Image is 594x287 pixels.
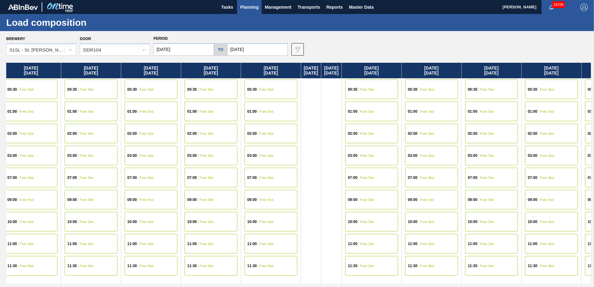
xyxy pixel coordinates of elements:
span: 09:00 [7,198,17,202]
span: Free Slot [480,110,494,113]
span: 11:30 [67,264,77,268]
span: Free Slot [420,264,434,268]
span: 07:00 [408,176,418,180]
span: 03:00 [127,154,137,157]
div: DDR104 [83,47,101,52]
span: Free Slot [480,198,494,202]
span: 00:30 [468,88,477,91]
span: 07:00 [528,176,537,180]
span: Free Slot [20,264,34,268]
span: Management [265,3,291,11]
span: Planning [240,3,258,11]
span: 07:00 [7,176,17,180]
div: 01SL - St. [PERSON_NAME] [10,47,65,52]
span: Free Slot [420,132,434,135]
span: 01:00 [247,110,257,113]
span: Free Slot [140,110,154,113]
span: Free Slot [20,198,34,202]
span: Free Slot [540,110,554,113]
span: Free Slot [540,198,554,202]
span: Free Slot [260,176,274,180]
span: 00:30 [408,88,418,91]
span: Free Slot [360,154,374,157]
span: Free Slot [20,88,34,91]
span: 10:00 [67,220,77,224]
span: 09:00 [348,198,358,202]
span: Free Slot [80,242,94,246]
span: 09:00 [127,198,137,202]
span: 10:00 [7,220,17,224]
span: Free Slot [20,242,34,246]
span: Free Slot [540,154,554,157]
span: 00:30 [528,88,537,91]
span: 01:00 [187,110,197,113]
span: Free Slot [260,198,274,202]
span: 07:00 [127,176,137,180]
div: [DATE] [DATE] [61,63,121,78]
span: Free Slot [480,264,494,268]
span: Free Slot [140,220,154,224]
span: Free Slot [140,88,154,91]
h1: Load composition [6,19,117,26]
span: Free Slot [80,154,94,157]
div: [DATE] [DATE] [522,63,581,78]
span: Transports [298,3,320,11]
span: Free Slot [20,132,34,135]
span: Free Slot [200,220,214,224]
span: 09:00 [468,198,477,202]
span: 09:00 [247,198,257,202]
span: Free Slot [260,264,274,268]
img: Logout [580,3,588,11]
span: Free Slot [80,132,94,135]
span: 03:00 [187,154,197,157]
span: Free Slot [480,88,494,91]
span: 02:00 [247,132,257,135]
span: 03:00 [408,154,418,157]
span: Free Slot [260,132,274,135]
span: Free Slot [260,88,274,91]
span: 07:00 [187,176,197,180]
span: Free Slot [200,110,214,113]
span: Free Slot [80,176,94,180]
span: Free Slot [200,154,214,157]
span: Free Slot [20,176,34,180]
label: Brewery [6,37,25,41]
span: Free Slot [480,220,494,224]
span: 01:00 [468,110,477,113]
span: Free Slot [360,88,374,91]
div: [DATE] [DATE] [1,63,61,78]
button: icon-filter-gray [291,43,304,56]
span: 11:30 [468,264,477,268]
span: 10:00 [348,220,358,224]
span: 11:00 [348,242,358,246]
span: Free Slot [200,88,214,91]
span: 09:00 [528,198,537,202]
span: 11:30 [187,264,197,268]
span: 00:30 [187,88,197,91]
span: 02:00 [408,132,418,135]
span: Free Slot [480,242,494,246]
span: Free Slot [200,242,214,246]
span: 11:00 [528,242,537,246]
span: Free Slot [540,88,554,91]
div: [DATE] [DATE] [121,63,181,78]
span: Tasks [220,3,234,11]
h5: to [218,47,223,52]
span: 01:00 [528,110,537,113]
span: 11:00 [247,242,257,246]
span: Free Slot [200,132,214,135]
span: 02:00 [468,132,477,135]
span: 11:00 [127,242,137,246]
span: 02:00 [348,132,358,135]
span: Master Data [349,3,373,11]
span: Free Slot [420,176,434,180]
span: Free Slot [420,220,434,224]
span: 01:00 [127,110,137,113]
span: 01:00 [67,110,77,113]
span: 10:00 [468,220,477,224]
span: Free Slot [200,176,214,180]
button: Notifications [541,3,561,11]
span: Free Slot [80,198,94,202]
span: 07:00 [67,176,77,180]
span: 11:00 [67,242,77,246]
